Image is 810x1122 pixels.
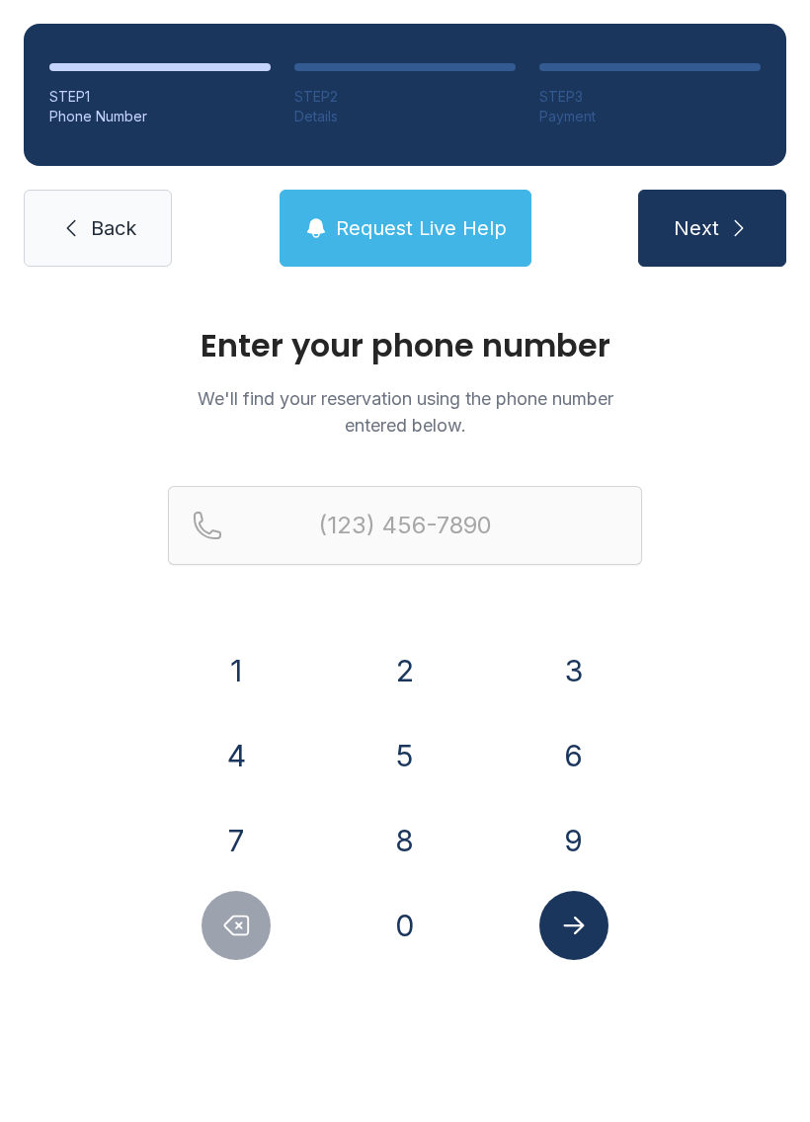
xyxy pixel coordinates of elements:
[49,87,271,107] div: STEP 1
[49,107,271,126] div: Phone Number
[336,214,507,242] span: Request Live Help
[168,385,642,439] p: We'll find your reservation using the phone number entered below.
[370,806,440,875] button: 8
[539,721,608,790] button: 6
[539,806,608,875] button: 9
[370,636,440,705] button: 2
[91,214,136,242] span: Back
[202,721,271,790] button: 4
[539,891,608,960] button: Submit lookup form
[168,486,642,565] input: Reservation phone number
[370,721,440,790] button: 5
[202,636,271,705] button: 1
[370,891,440,960] button: 0
[539,107,761,126] div: Payment
[202,891,271,960] button: Delete number
[674,214,719,242] span: Next
[202,806,271,875] button: 7
[539,87,761,107] div: STEP 3
[294,107,516,126] div: Details
[168,330,642,361] h1: Enter your phone number
[294,87,516,107] div: STEP 2
[539,636,608,705] button: 3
